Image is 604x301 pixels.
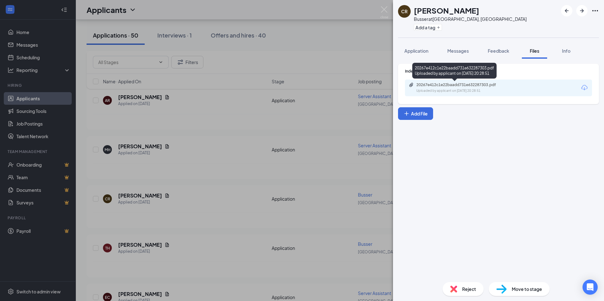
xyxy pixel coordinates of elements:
[401,8,408,15] div: CR
[530,48,539,54] span: Files
[409,82,511,93] a: Paperclip20267e412c1e22baadd731e632287303.pdfUploaded by applicant on [DATE] 20:28:51
[576,5,588,16] button: ArrowRight
[409,82,414,87] svg: Paperclip
[488,48,509,54] span: Feedback
[412,63,497,79] div: 20267e412c1e22baadd731e632287303.pdf Uploaded by applicant on [DATE] 20:28:51
[437,26,440,29] svg: Plus
[414,24,442,31] button: PlusAdd a tag
[562,48,571,54] span: Info
[578,7,586,15] svg: ArrowRight
[583,280,598,295] div: Open Intercom Messenger
[416,82,505,87] div: 20267e412c1e22baadd731e632287303.pdf
[398,107,433,120] button: Add FilePlus
[561,5,572,16] button: ArrowLeftNew
[405,68,592,74] div: Indeed Resume
[581,84,588,91] svg: Download
[404,48,428,54] span: Application
[462,286,476,292] span: Reject
[447,48,469,54] span: Messages
[403,110,410,117] svg: Plus
[591,7,599,15] svg: Ellipses
[414,16,527,22] div: Busser at [GEOGRAPHIC_DATA], [GEOGRAPHIC_DATA]
[563,7,571,15] svg: ArrowLeftNew
[512,286,542,292] span: Move to stage
[414,5,479,16] h1: [PERSON_NAME]
[416,88,511,93] div: Uploaded by applicant on [DATE] 20:28:51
